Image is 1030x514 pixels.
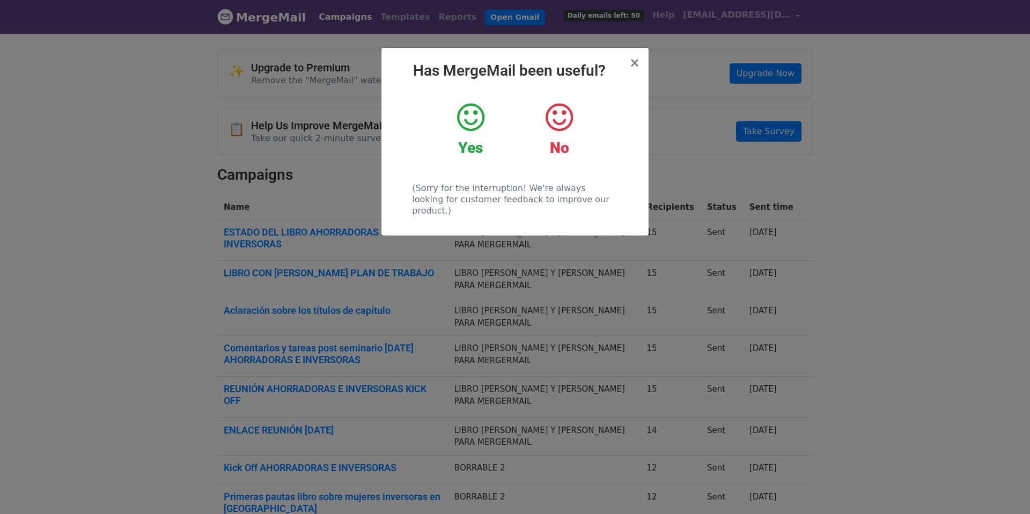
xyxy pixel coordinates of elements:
h2: Has MergeMail been useful? [390,62,640,80]
button: Close [629,56,640,69]
a: No [523,101,595,157]
strong: Yes [458,139,483,157]
p: (Sorry for the interruption! We're always looking for customer feedback to improve our product.) [412,182,617,216]
span: × [629,55,640,70]
a: Yes [435,101,507,157]
strong: No [550,139,569,157]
